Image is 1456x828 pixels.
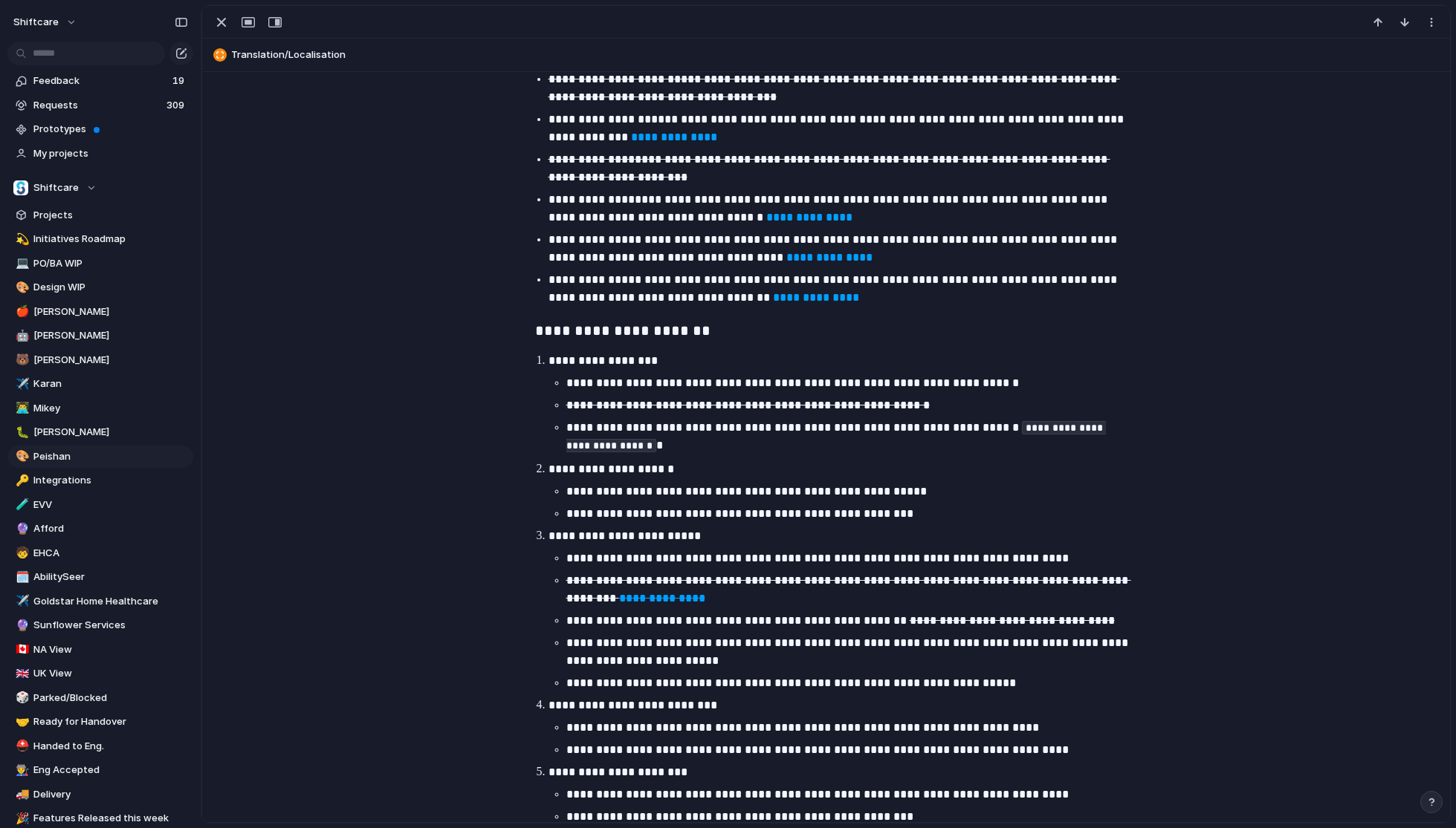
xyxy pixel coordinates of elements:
[13,376,28,391] button: ✈️
[16,737,26,754] div: ⛑️
[7,252,193,275] a: 💻PO/BA WIP
[33,74,168,88] span: Feedback
[7,143,193,165] a: My projects
[33,146,188,161] span: My projects
[33,691,188,705] span: Parked/Blocked
[7,711,193,733] a: 🤝Ready for Handover
[16,569,26,586] div: 🗓️
[7,446,193,468] a: 🎨Peishan
[7,10,85,34] button: shiftcare
[7,662,193,685] div: 🇬🇧UK View
[166,98,187,113] span: 309
[33,401,188,416] span: Mikey
[33,787,188,802] span: Delivery
[33,122,188,137] span: Prototypes
[13,691,28,705] button: 🎲
[33,449,188,464] span: Peishan
[7,373,193,395] a: ✈️Karan
[7,542,193,564] a: 🧒EHCA
[7,397,193,420] a: 👨‍💻Mikey
[7,566,193,588] div: 🗓️AbilitySeer
[7,494,193,516] a: 🧪EVV
[16,327,26,345] div: 🤖
[33,521,188,536] span: Afford
[7,421,193,443] div: 🐛[PERSON_NAME]
[16,786,26,803] div: 🚚
[7,349,193,371] a: 🐻[PERSON_NAME]
[7,639,193,661] a: 🇨🇦NA View
[33,328,188,343] span: [PERSON_NAME]
[7,301,193,323] a: 🍎[PERSON_NAME]
[13,763,28,778] button: 👨‍🏭
[172,74,187,88] span: 19
[33,618,188,633] span: Sunflower Services
[16,617,26,634] div: 🔮
[7,614,193,636] div: 🔮Sunflower Services
[33,232,188,247] span: Initiatives Roadmap
[13,473,28,488] button: 🔑
[16,593,26,610] div: ✈️
[33,256,188,271] span: PO/BA WIP
[7,687,193,709] a: 🎲Parked/Blocked
[13,811,28,826] button: 🎉
[16,303,26,320] div: 🍎
[33,570,188,584] span: AbilitySeer
[13,570,28,584] button: 🗓️
[13,232,28,247] button: 💫
[7,177,193,199] button: Shiftcare
[7,276,193,299] a: 🎨Design WIP
[13,521,28,536] button: 🔮
[16,521,26,538] div: 🔮
[16,351,26,368] div: 🐻
[33,376,188,391] span: Karan
[16,714,26,731] div: 🤝
[13,449,28,464] button: 🎨
[33,594,188,609] span: Goldstar Home Healthcare
[7,735,193,757] a: ⛑️Handed to Eng.
[13,256,28,271] button: 💻
[16,448,26,465] div: 🎨
[13,787,28,802] button: 🚚
[16,689,26,706] div: 🎲
[7,118,193,140] a: Prototypes
[16,641,26,658] div: 🇨🇦
[16,544,26,561] div: 🧒
[33,811,188,826] span: Features Released this week
[7,759,193,781] a: 👨‍🏭Eng Accepted
[7,783,193,806] div: 🚚Delivery
[33,353,188,368] span: [PERSON_NAME]
[16,376,26,393] div: ✈️
[13,304,28,319] button: 🍎
[7,469,193,492] a: 🔑Integrations
[7,590,193,613] a: ✈️Goldstar Home Healthcare
[13,498,28,512] button: 🧪
[7,518,193,540] div: 🔮Afford
[7,94,193,117] a: Requests309
[16,810,26,827] div: 🎉
[33,546,188,561] span: EHCA
[16,472,26,489] div: 🔑
[33,498,188,512] span: EVV
[16,665,26,682] div: 🇬🇧
[33,304,188,319] span: [PERSON_NAME]
[33,473,188,488] span: Integrations
[7,228,193,250] a: 💫Initiatives Roadmap
[16,231,26,248] div: 💫
[13,739,28,754] button: ⛑️
[13,618,28,633] button: 🔮
[16,496,26,513] div: 🧪
[13,425,28,440] button: 🐛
